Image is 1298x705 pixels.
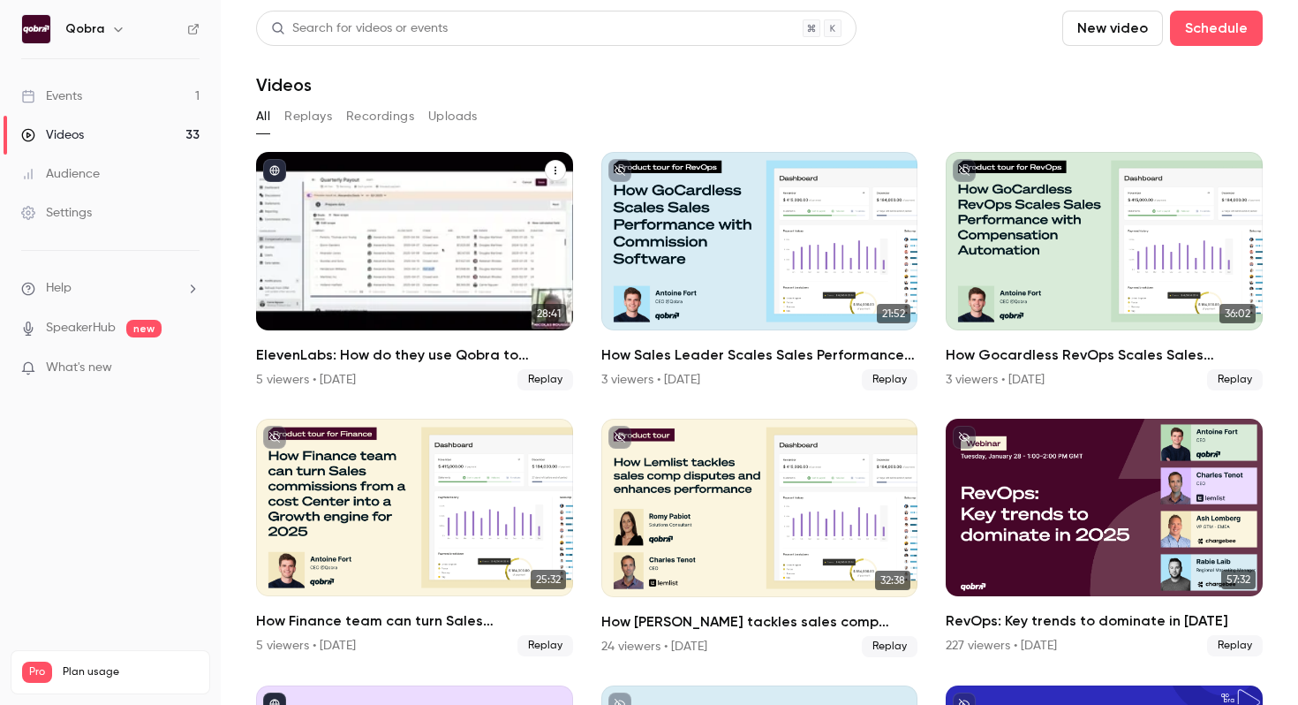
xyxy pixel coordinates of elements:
[1170,11,1263,46] button: Schedule
[1207,369,1263,390] span: Replay
[601,419,918,657] li: How Lemlist tackles sales comp disputes and enhances performance
[601,152,918,390] a: 21:52How Sales Leader Scales Sales Performance with commission software3 viewers • [DATE]Replay
[946,371,1045,389] div: 3 viewers • [DATE]
[877,304,910,323] span: 21:52
[608,426,631,449] button: unpublished
[608,159,631,182] button: unpublished
[21,165,100,183] div: Audience
[946,419,1263,657] a: 57:32RevOps: Key trends to dominate in [DATE]227 viewers • [DATE]Replay
[284,102,332,131] button: Replays
[862,369,917,390] span: Replay
[256,610,573,632] h2: How Finance team can turn Sales commissions from a cost Center into a Revenue accelerator for 2025
[46,319,116,337] a: SpeakerHub
[65,20,104,38] h6: Qobra
[1207,635,1263,656] span: Replay
[953,426,976,449] button: unpublished
[601,419,918,657] a: 32:38How [PERSON_NAME] tackles sales comp disputes and enhances performance24 viewers • [DATE]Replay
[601,638,707,656] div: 24 viewers • [DATE]
[63,665,199,679] span: Plan usage
[256,419,573,657] a: 25:32How Finance team can turn Sales commissions from a cost Center into a Revenue accelerator fo...
[178,360,200,376] iframe: Noticeable Trigger
[532,304,566,323] span: 28:41
[256,74,312,95] h1: Videos
[22,15,50,43] img: Qobra
[428,102,478,131] button: Uploads
[256,102,270,131] button: All
[21,279,200,298] li: help-dropdown-opener
[271,19,448,38] div: Search for videos or events
[601,611,918,633] h2: How [PERSON_NAME] tackles sales comp disputes and enhances performance
[946,419,1263,657] li: RevOps: Key trends to dominate in 2025
[21,204,92,222] div: Settings
[1221,570,1256,589] span: 57:32
[875,571,910,590] span: 32:38
[862,636,917,657] span: Replay
[256,11,1263,694] section: Videos
[601,345,918,366] h2: How Sales Leader Scales Sales Performance with commission software
[21,87,82,105] div: Events
[1062,11,1163,46] button: New video
[263,159,286,182] button: published
[256,419,573,657] li: How Finance team can turn Sales commissions from a cost Center into a Revenue accelerator for 2025
[346,102,414,131] button: Recordings
[1219,304,1256,323] span: 36:02
[517,635,573,656] span: Replay
[601,152,918,390] li: How Sales Leader Scales Sales Performance with commission software
[946,610,1263,632] h2: RevOps: Key trends to dominate in [DATE]
[263,426,286,449] button: unpublished
[531,570,566,589] span: 25:32
[946,637,1057,655] div: 227 viewers • [DATE]
[46,279,72,298] span: Help
[601,371,700,389] div: 3 viewers • [DATE]
[256,152,573,390] a: 28:41ElevenLabs: How do they use Qobra to leverage Sales compensation?5 viewers • [DATE]Replay
[256,371,356,389] div: 5 viewers • [DATE]
[946,152,1263,390] a: 36:02How Gocardless RevOps Scales Sales Performance with Compensation Automation3 viewers • [DATE...
[21,126,84,144] div: Videos
[256,345,573,366] h2: ElevenLabs: How do they use Qobra to leverage Sales compensation?
[946,345,1263,366] h2: How Gocardless RevOps Scales Sales Performance with Compensation Automation
[22,662,52,683] span: Pro
[256,152,573,390] li: ElevenLabs: How do they use Qobra to leverage Sales compensation?
[46,359,112,377] span: What's new
[256,637,356,655] div: 5 viewers • [DATE]
[126,320,162,337] span: new
[953,159,976,182] button: unpublished
[517,369,573,390] span: Replay
[946,152,1263,390] li: How Gocardless RevOps Scales Sales Performance with Compensation Automation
